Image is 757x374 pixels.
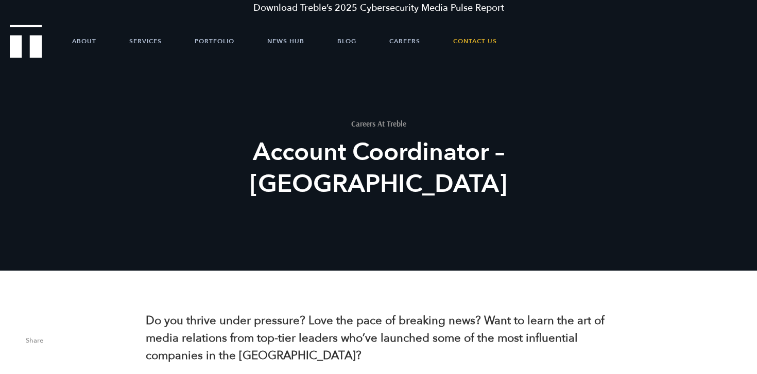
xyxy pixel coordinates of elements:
[267,26,304,57] a: News Hub
[188,120,569,128] h1: Careers At Treble
[195,26,234,57] a: Portfolio
[72,26,96,57] a: About
[129,26,162,57] a: Services
[337,26,356,57] a: Blog
[188,136,569,200] h2: Account Coordinator – [GEOGRAPHIC_DATA]
[10,26,41,57] a: Treble Homepage
[146,313,605,363] b: Do you thrive under pressure? Love the pace of breaking news? Want to learn the art of media rela...
[453,26,497,57] a: Contact Us
[10,25,42,58] img: Treble logo
[389,26,420,57] a: Careers
[26,337,130,349] span: Share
